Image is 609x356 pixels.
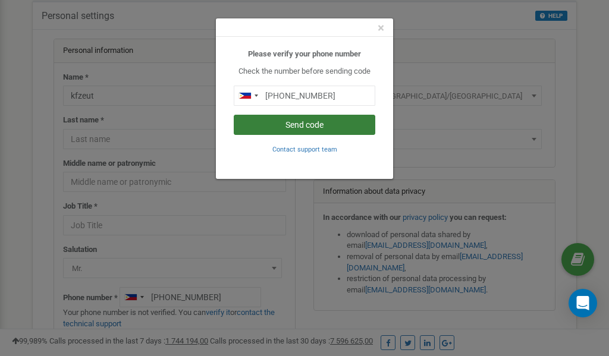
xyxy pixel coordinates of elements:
[234,115,375,135] button: Send code
[234,66,375,77] p: Check the number before sending code
[272,146,337,153] small: Contact support team
[272,144,337,153] a: Contact support team
[234,86,375,106] input: 0905 123 4567
[248,49,361,58] b: Please verify your phone number
[569,289,597,317] div: Open Intercom Messenger
[378,22,384,34] button: Close
[378,21,384,35] span: ×
[234,86,262,105] div: Telephone country code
